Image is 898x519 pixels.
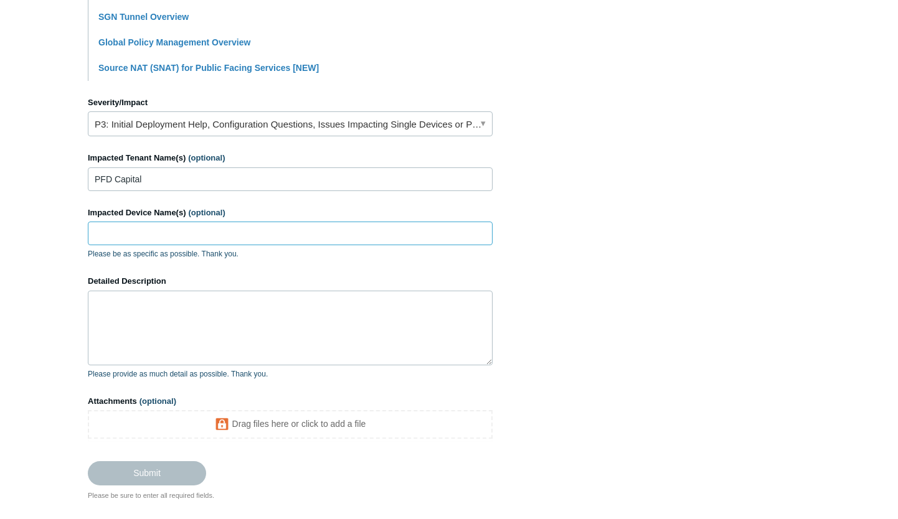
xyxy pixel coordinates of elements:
[88,490,493,501] div: Please be sure to enter all required fields.
[139,396,176,406] span: (optional)
[188,153,225,162] span: (optional)
[88,368,493,380] p: Please provide as much detail as possible. Thank you.
[88,152,493,164] label: Impacted Tenant Name(s)
[88,248,493,259] p: Please be as specific as possible. Thank you.
[189,208,225,217] span: (optional)
[98,63,319,73] a: Source NAT (SNAT) for Public Facing Services [NEW]
[88,111,493,136] a: P3: Initial Deployment Help, Configuration Questions, Issues Impacting Single Devices or Past Out...
[88,207,493,219] label: Impacted Device Name(s)
[98,37,250,47] a: Global Policy Management Overview
[88,461,206,485] input: Submit
[88,275,493,288] label: Detailed Description
[88,395,493,408] label: Attachments
[98,12,189,22] a: SGN Tunnel Overview
[88,96,493,109] label: Severity/Impact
